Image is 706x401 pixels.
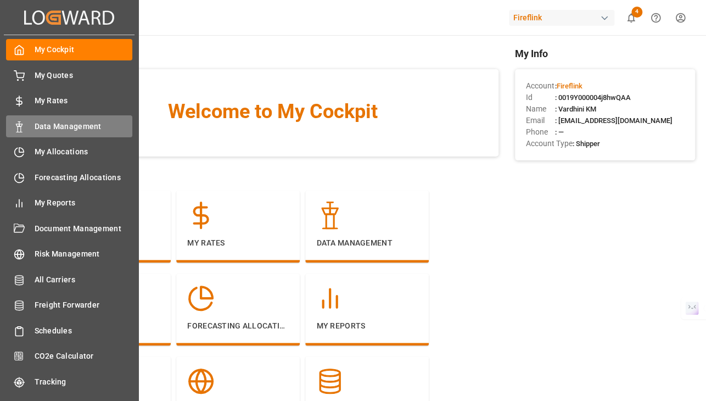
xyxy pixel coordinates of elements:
span: : Shipper [573,140,600,148]
span: 4 [631,7,642,18]
span: Freight Forwarder [35,299,133,311]
span: Risk Management [35,248,133,260]
span: My Quotes [35,70,133,81]
span: : [EMAIL_ADDRESS][DOMAIN_NAME] [555,116,673,125]
a: All Carriers [6,269,132,290]
span: My Rates [35,95,133,107]
span: My Reports [35,197,133,209]
a: Document Management [6,218,132,239]
span: Document Management [35,223,133,235]
span: Tracking [35,376,133,388]
span: My Cockpit [35,44,133,55]
span: CO2e Calculator [35,350,133,362]
span: Account Type [526,138,573,149]
span: My Info [515,46,695,61]
a: Freight Forwarder [6,294,132,316]
p: Data Management [316,237,418,249]
button: show 4 new notifications [619,5,643,30]
p: Forecasting Allocations [187,320,289,332]
button: Fireflink [509,7,619,28]
a: My Quotes [6,64,132,86]
a: Forecasting Allocations [6,166,132,188]
span: : Vardhini KM [555,105,596,113]
a: My Reports [6,192,132,214]
p: My Rates [187,237,289,249]
span: Name [526,103,555,115]
span: All Carriers [35,274,133,286]
a: My Cockpit [6,39,132,60]
a: Data Management [6,115,132,137]
span: : — [555,128,564,136]
a: Tracking [6,371,132,392]
span: Forecasting Allocations [35,172,133,183]
span: Id [526,92,555,103]
span: My Allocations [35,146,133,158]
span: Account [526,80,555,92]
a: CO2e Calculator [6,346,132,367]
span: Navigation [47,168,498,182]
span: Welcome to My Cockpit [69,97,476,126]
span: Fireflink [557,82,582,90]
a: Risk Management [6,243,132,265]
a: My Allocations [6,141,132,163]
span: Schedules [35,325,133,337]
p: My Reports [316,320,418,332]
a: Schedules [6,320,132,341]
a: My Rates [6,90,132,112]
span: Phone [526,126,555,138]
span: Email [526,115,555,126]
span: Data Management [35,121,133,132]
button: Help Center [643,5,668,30]
div: Fireflink [509,10,614,26]
span: : [555,82,582,90]
span: : 0019Y000004j8hwQAA [555,93,631,102]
